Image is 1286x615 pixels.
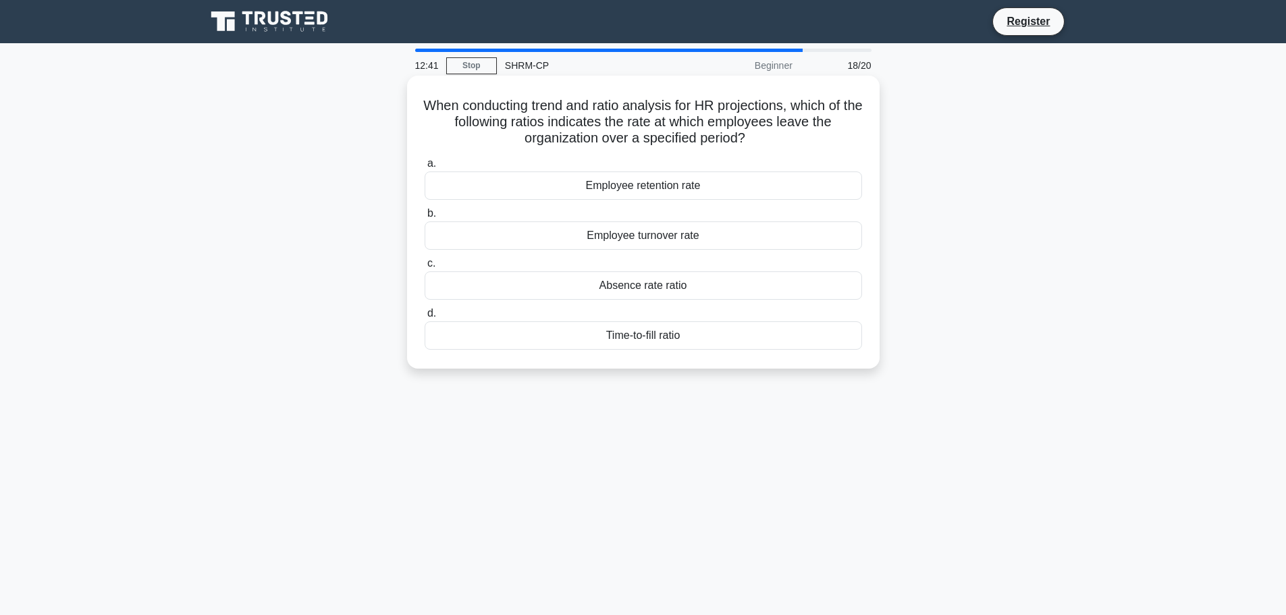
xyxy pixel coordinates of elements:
div: Employee turnover rate [425,221,862,250]
div: SHRM-CP [497,52,682,79]
span: d. [427,307,436,319]
div: Time-to-fill ratio [425,321,862,350]
h5: When conducting trend and ratio analysis for HR projections, which of the following ratios indica... [423,97,863,147]
div: Absence rate ratio [425,271,862,300]
div: Employee retention rate [425,171,862,200]
div: 18/20 [801,52,880,79]
a: Stop [446,57,497,74]
div: 12:41 [407,52,446,79]
span: c. [427,257,435,269]
span: b. [427,207,436,219]
a: Register [998,13,1058,30]
span: a. [427,157,436,169]
div: Beginner [682,52,801,79]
